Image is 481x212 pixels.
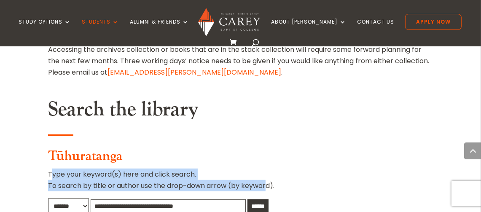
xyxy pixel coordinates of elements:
[198,8,260,36] img: Carey Baptist College
[130,19,189,39] a: Alumni & Friends
[107,67,281,77] a: [EMAIL_ADDRESS][PERSON_NAME][DOMAIN_NAME]
[271,19,346,39] a: About [PERSON_NAME]
[48,148,433,169] h3: Tūhuratanga
[48,44,433,78] p: Accessing the archives collection or books that are in the stack collection will require some for...
[357,19,394,39] a: Contact Us
[82,19,119,39] a: Students
[48,97,433,126] h2: Search the library
[19,19,71,39] a: Study Options
[48,169,433,198] p: Type your keyword(s) here and click search. To search by title or author use the drop-down arrow ...
[405,14,462,30] a: Apply Now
